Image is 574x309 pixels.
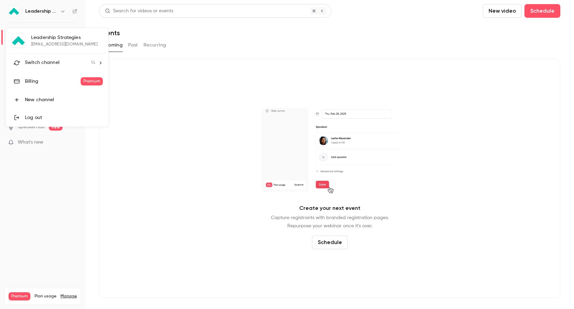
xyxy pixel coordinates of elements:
[81,77,103,85] span: Premium
[25,78,81,85] div: Billing
[25,114,103,121] div: Log out
[25,59,59,66] span: Switch channel
[25,96,103,103] div: New channel
[91,59,95,66] span: 14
